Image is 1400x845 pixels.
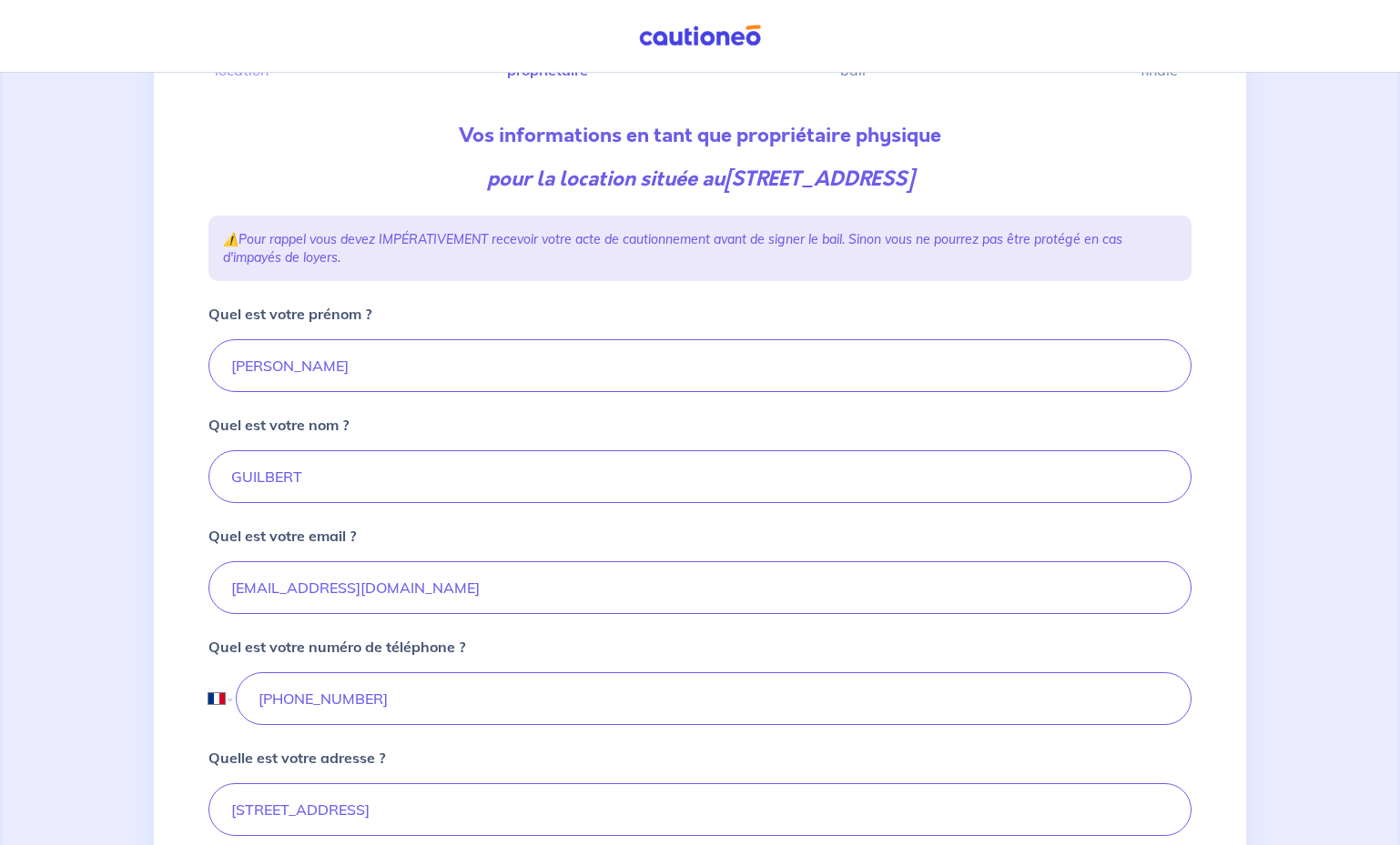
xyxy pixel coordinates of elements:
label: Informations bail [835,41,871,77]
label: Informations location [223,41,259,77]
img: Cautioneo [632,25,768,47]
label: Informations propriétaire [529,41,565,77]
p: Quel est votre numéro de téléphone ? [208,636,465,658]
p: Quel est votre nom ? [208,414,349,436]
input: duteuil@gmail.com [208,561,1192,614]
p: ⚠️ [223,230,1177,267]
p: Quel est votre prénom ? [208,303,371,325]
strong: [STREET_ADDRESS] [725,165,913,193]
p: Quel est votre email ? [208,525,356,547]
input: Daniel [208,339,1192,392]
input: Duteuil [208,450,1192,503]
input: 06 90 67 45 34 [236,672,1192,725]
p: Vos informations en tant que propriétaire physique [208,121,1192,150]
label: Validation finale [1141,41,1177,77]
p: Quelle est votre adresse ? [208,747,385,769]
em: Pour rappel vous devez IMPÉRATIVEMENT recevoir votre acte de cautionnement avant de signer le bai... [223,231,1122,266]
em: pour la location située au [487,165,913,193]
